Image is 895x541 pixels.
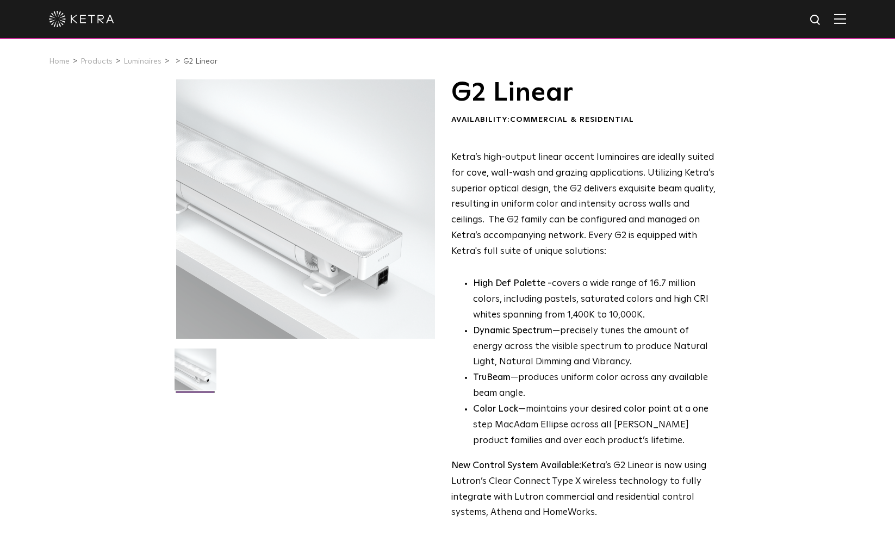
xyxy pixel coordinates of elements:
[451,458,716,521] p: Ketra’s G2 Linear is now using Lutron’s Clear Connect Type X wireless technology to fully integra...
[49,11,114,27] img: ketra-logo-2019-white
[473,279,552,288] strong: High Def Palette -
[451,461,581,470] strong: New Control System Available:
[834,14,846,24] img: Hamburger%20Nav.svg
[451,79,716,107] h1: G2 Linear
[473,326,552,335] strong: Dynamic Spectrum
[510,116,634,123] span: Commercial & Residential
[49,58,70,65] a: Home
[473,405,518,414] strong: Color Lock
[473,324,716,371] li: —precisely tunes the amount of energy across the visible spectrum to produce Natural Light, Natur...
[473,402,716,449] li: —maintains your desired color point at a one step MacAdam Ellipse across all [PERSON_NAME] produc...
[451,115,716,126] div: Availability:
[473,276,716,324] p: covers a wide range of 16.7 million colors, including pastels, saturated colors and high CRI whit...
[123,58,161,65] a: Luminaires
[473,373,511,382] strong: TruBeam
[80,58,113,65] a: Products
[175,349,216,399] img: G2-Linear-2021-Web-Square
[451,150,716,260] p: Ketra’s high-output linear accent luminaires are ideally suited for cove, wall-wash and grazing a...
[809,14,823,27] img: search icon
[183,58,217,65] a: G2 Linear
[473,370,716,402] li: —produces uniform color across any available beam angle.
